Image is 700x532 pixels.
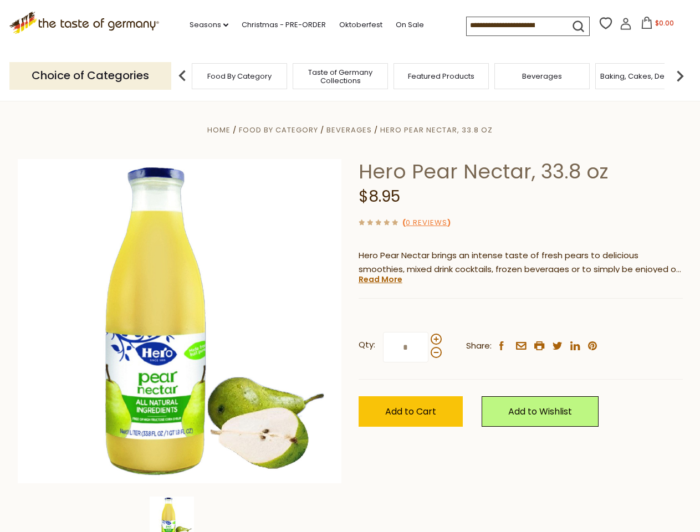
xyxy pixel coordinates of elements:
[242,19,326,31] a: Christmas - PRE-ORDER
[18,159,342,483] img: Hero Pear Nectar, 33.8 oz
[359,274,402,285] a: Read More
[522,72,562,80] a: Beverages
[402,217,451,228] span: ( )
[239,125,318,135] a: Food By Category
[326,125,372,135] a: Beverages
[359,186,400,207] span: $8.95
[408,72,474,80] a: Featured Products
[171,65,193,87] img: previous arrow
[385,405,436,418] span: Add to Cart
[359,396,463,427] button: Add to Cart
[655,18,674,28] span: $0.00
[383,332,428,362] input: Qty:
[600,72,686,80] a: Baking, Cakes, Desserts
[339,19,382,31] a: Oktoberfest
[482,396,599,427] a: Add to Wishlist
[9,62,171,89] p: Choice of Categories
[634,17,681,33] button: $0.00
[359,249,683,277] p: Hero Pear Nectar brings an intense taste of fresh pears to delicious smoothies, mixed drink cockt...
[207,125,231,135] a: Home
[406,217,447,229] a: 0 Reviews
[296,68,385,85] a: Taste of Germany Collections
[190,19,228,31] a: Seasons
[207,72,272,80] a: Food By Category
[466,339,492,353] span: Share:
[359,338,375,352] strong: Qty:
[396,19,424,31] a: On Sale
[669,65,691,87] img: next arrow
[359,159,683,184] h1: Hero Pear Nectar, 33.8 oz
[380,125,493,135] a: Hero Pear Nectar, 33.8 oz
